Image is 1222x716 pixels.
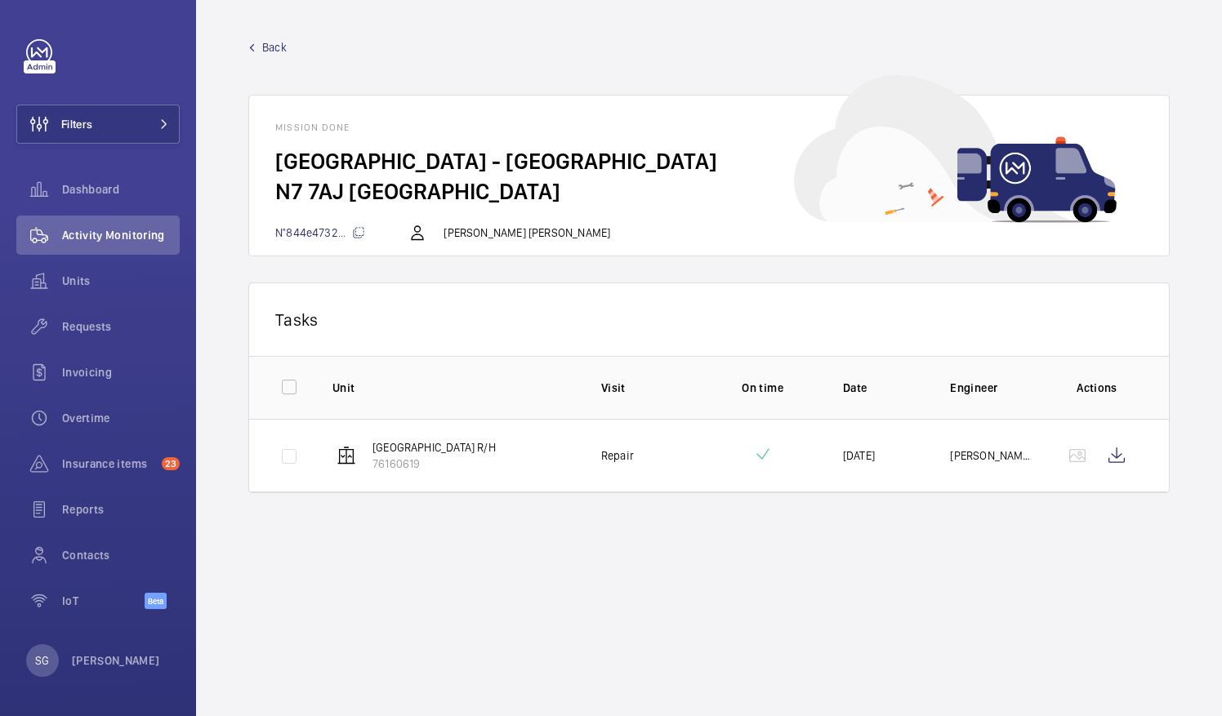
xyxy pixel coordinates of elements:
span: Units [62,273,180,289]
span: Dashboard [62,181,180,198]
p: Visit [601,380,683,396]
h1: Mission done [275,122,1143,133]
p: Tasks [275,309,1143,330]
h2: [GEOGRAPHIC_DATA] - [GEOGRAPHIC_DATA] [275,146,1143,176]
span: 23 [162,457,180,470]
p: Repair [601,447,634,464]
p: Engineer [950,380,1032,396]
span: Requests [62,318,180,335]
span: Overtime [62,410,180,426]
p: SG [35,652,49,669]
p: Actions [1058,380,1136,396]
p: [PERSON_NAME] [PERSON_NAME] [950,447,1032,464]
span: Back [262,39,287,56]
span: Invoicing [62,364,180,380]
span: Insurance items [62,456,155,472]
p: On time [708,380,816,396]
button: Filters [16,105,180,144]
span: Filters [61,116,92,132]
p: [PERSON_NAME] [72,652,160,669]
span: Beta [145,593,167,609]
span: Reports [62,501,180,518]
img: car delivery [794,75,1117,223]
span: IoT [62,593,145,609]
span: Contacts [62,547,180,563]
p: [PERSON_NAME] [PERSON_NAME] [444,225,610,241]
h2: N7 7AJ [GEOGRAPHIC_DATA] [275,176,1143,207]
p: [DATE] [843,447,875,464]
span: Activity Monitoring [62,227,180,243]
p: 76160619 [372,456,496,472]
p: [GEOGRAPHIC_DATA] R/H [372,439,496,456]
img: elevator.svg [337,446,356,465]
p: Unit [332,380,575,396]
span: N°844e4732... [275,226,365,239]
p: Date [843,380,925,396]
